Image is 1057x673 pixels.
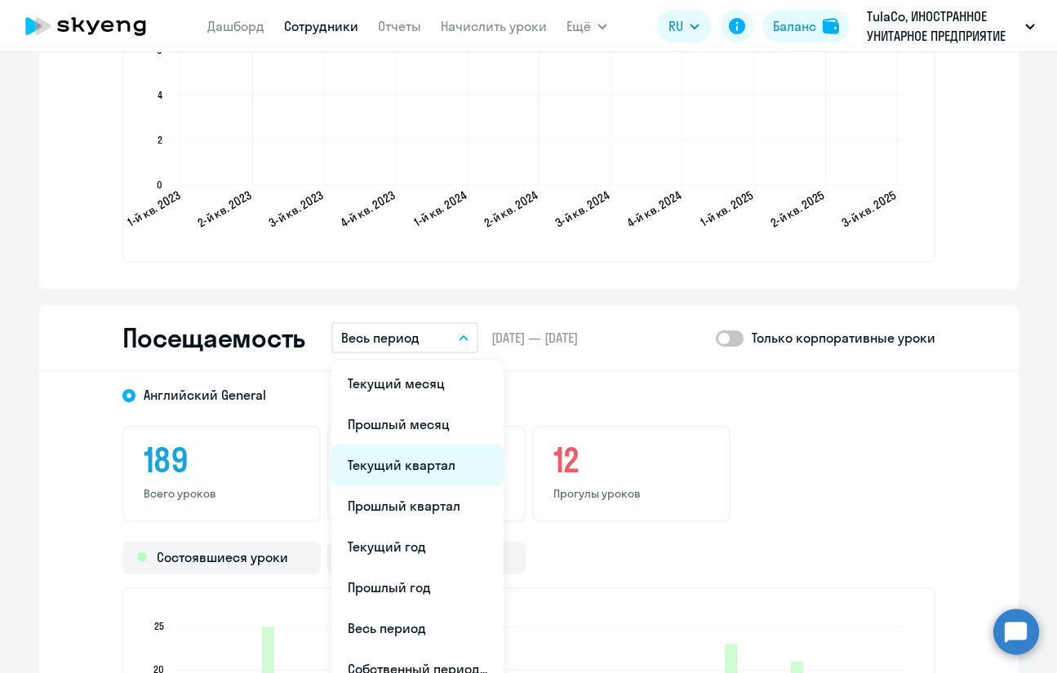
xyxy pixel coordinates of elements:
img: balance [823,18,839,34]
text: 4-й кв. 2024 [624,188,683,231]
a: Начислить уроки [441,18,547,34]
div: Состоявшиеся уроки [122,542,321,574]
text: 25 [154,620,164,632]
a: Сотрудники [284,18,358,34]
div: Прогулы [327,542,526,574]
text: 0 [157,179,162,191]
text: 4-й кв. 2023 [337,188,397,231]
text: 4 [158,89,162,101]
text: 2-й кв. 2023 [195,188,254,230]
text: 2 [158,134,162,146]
button: TulaCo, ИНОСТРАННОЕ УНИТАРНОЕ ПРЕДПРИЯТИЕ ТУЛА КОНСАЛТИНГ [859,7,1043,46]
p: Всего уроков [144,486,300,501]
span: Английский General [144,386,266,404]
text: 2-й кв. 2024 [482,188,540,230]
h3: 189 [144,441,300,480]
a: Отчеты [378,18,421,34]
h3: 12 [553,441,709,480]
button: Весь период [331,322,478,353]
h2: Посещаемость [122,321,305,354]
p: TulaCo, ИНОСТРАННОЕ УНИТАРНОЕ ПРЕДПРИЯТИЕ ТУЛА КОНСАЛТИНГ [867,7,1019,46]
div: Баланс [773,16,816,36]
text: 2-й кв. 2025 [768,188,827,230]
text: 3-й кв. 2023 [266,188,326,231]
text: 1-й кв. 2024 [411,188,469,229]
button: Ещё [566,10,607,42]
p: Весь период [341,328,420,348]
span: [DATE] — [DATE] [491,329,578,347]
p: Только корпоративные уроки [752,328,935,348]
button: Балансbalance [763,10,849,42]
text: 3-й кв. 2025 [839,188,899,231]
button: RU [657,10,711,42]
text: 3-й кв. 2024 [553,188,612,231]
text: 1-й кв. 2023 [125,188,182,229]
a: Дашборд [207,18,264,34]
span: Ещё [566,16,591,36]
text: 6 [157,44,162,56]
span: RU [668,16,683,36]
text: 1-й кв. 2025 [698,188,755,229]
p: Прогулы уроков [553,486,709,501]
